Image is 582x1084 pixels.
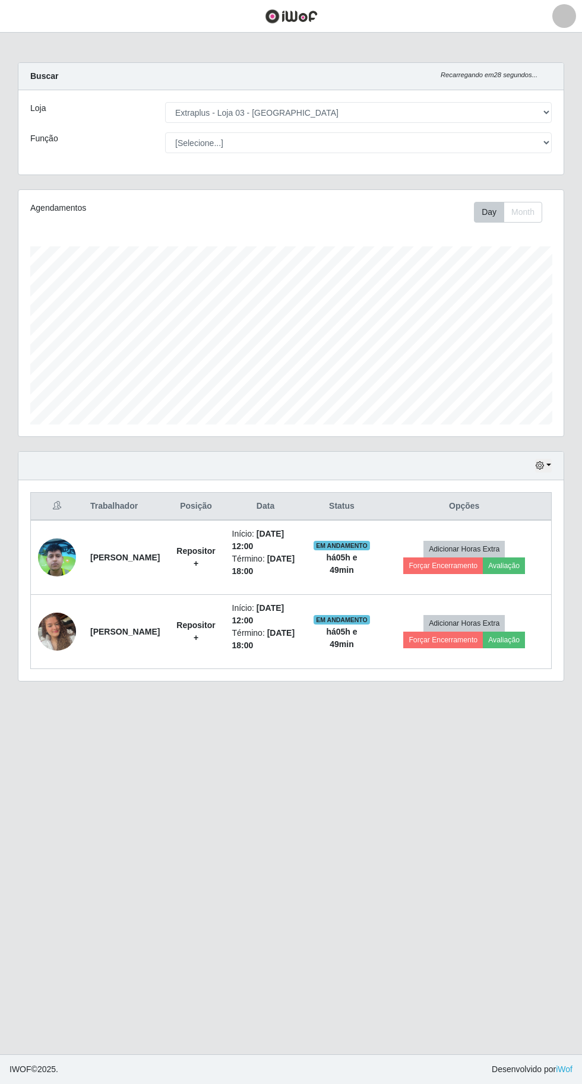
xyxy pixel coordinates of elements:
strong: Repositor + [176,620,215,642]
button: Forçar Encerramento [403,632,483,648]
button: Avaliação [483,632,525,648]
strong: Buscar [30,71,58,81]
th: Status [306,493,378,521]
strong: [PERSON_NAME] [90,627,160,636]
li: Término: [232,627,299,652]
time: [DATE] 12:00 [232,603,284,625]
th: Data [225,493,306,521]
span: EM ANDAMENTO [314,541,370,550]
th: Opções [377,493,551,521]
strong: [PERSON_NAME] [90,553,160,562]
li: Término: [232,553,299,578]
strong: há 05 h e 49 min [326,553,357,575]
img: 1748462708796.jpeg [38,532,76,583]
img: 1754663023387.jpeg [38,598,76,665]
label: Função [30,132,58,145]
label: Loja [30,102,46,115]
span: © 2025 . [10,1063,58,1076]
span: Desenvolvido por [492,1063,572,1076]
div: First group [474,202,542,223]
a: iWof [556,1064,572,1074]
img: CoreUI Logo [265,9,318,24]
span: IWOF [10,1064,31,1074]
button: Avaliação [483,557,525,574]
button: Adicionar Horas Extra [423,615,505,632]
th: Trabalhador [83,493,167,521]
button: Forçar Encerramento [403,557,483,574]
div: Toolbar with button groups [474,202,552,223]
button: Adicionar Horas Extra [423,541,505,557]
i: Recarregando em 28 segundos... [441,71,537,78]
div: Agendamentos [30,202,237,214]
time: [DATE] 12:00 [232,529,284,551]
li: Início: [232,602,299,627]
strong: Repositor + [176,546,215,568]
button: Month [504,202,542,223]
th: Posição [167,493,224,521]
strong: há 05 h e 49 min [326,627,357,649]
li: Início: [232,528,299,553]
button: Day [474,202,504,223]
span: EM ANDAMENTO [314,615,370,625]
